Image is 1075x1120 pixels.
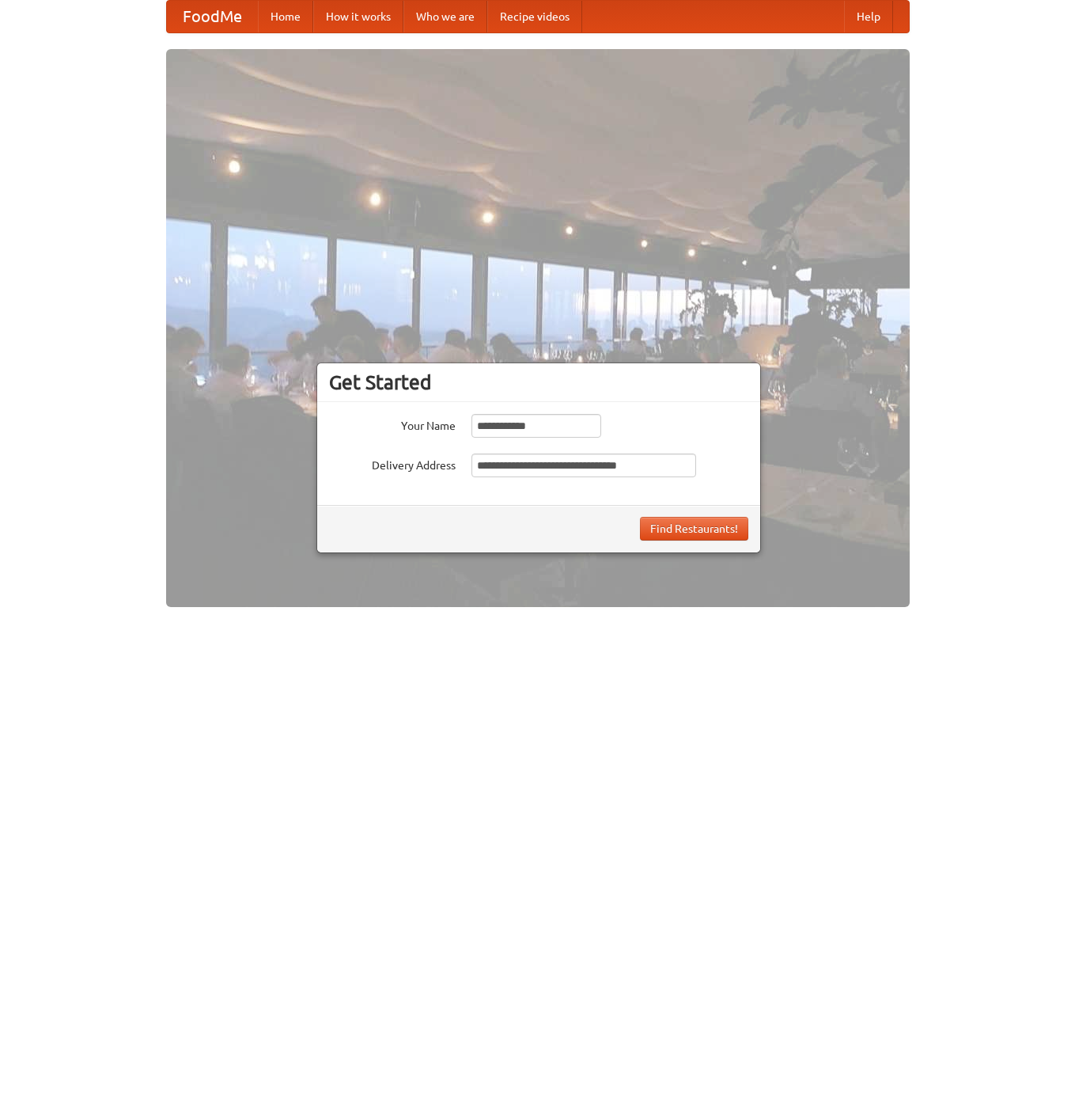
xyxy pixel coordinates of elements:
a: How it works [313,1,403,32]
a: Home [258,1,313,32]
label: Delivery Address [329,454,456,473]
a: Recipe videos [487,1,582,32]
button: Find Restaurants! [640,517,748,541]
a: Help [844,1,893,32]
a: FoodMe [167,1,258,32]
a: Who we are [403,1,487,32]
label: Your Name [329,414,456,434]
h3: Get Started [329,370,748,394]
